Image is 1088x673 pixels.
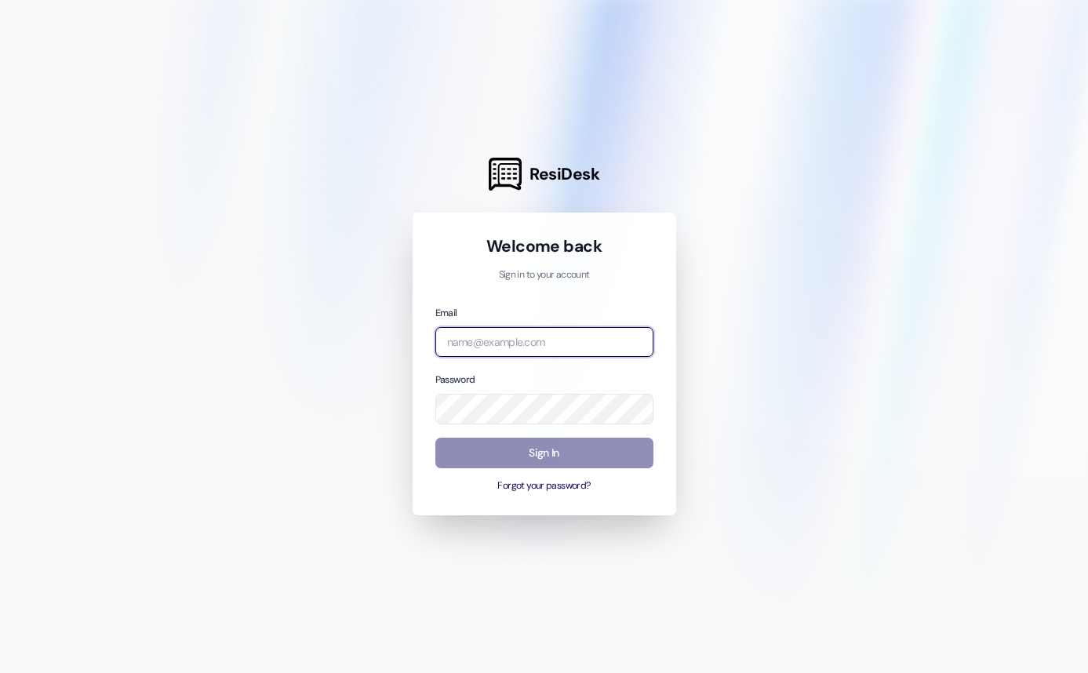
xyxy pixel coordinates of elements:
[435,373,475,386] label: Password
[435,327,653,358] input: name@example.com
[435,307,457,319] label: Email
[435,479,653,493] button: Forgot your password?
[435,268,653,282] p: Sign in to your account
[529,163,599,185] span: ResiDesk
[435,438,653,468] button: Sign In
[435,235,653,257] h1: Welcome back
[489,158,522,191] img: ResiDesk Logo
